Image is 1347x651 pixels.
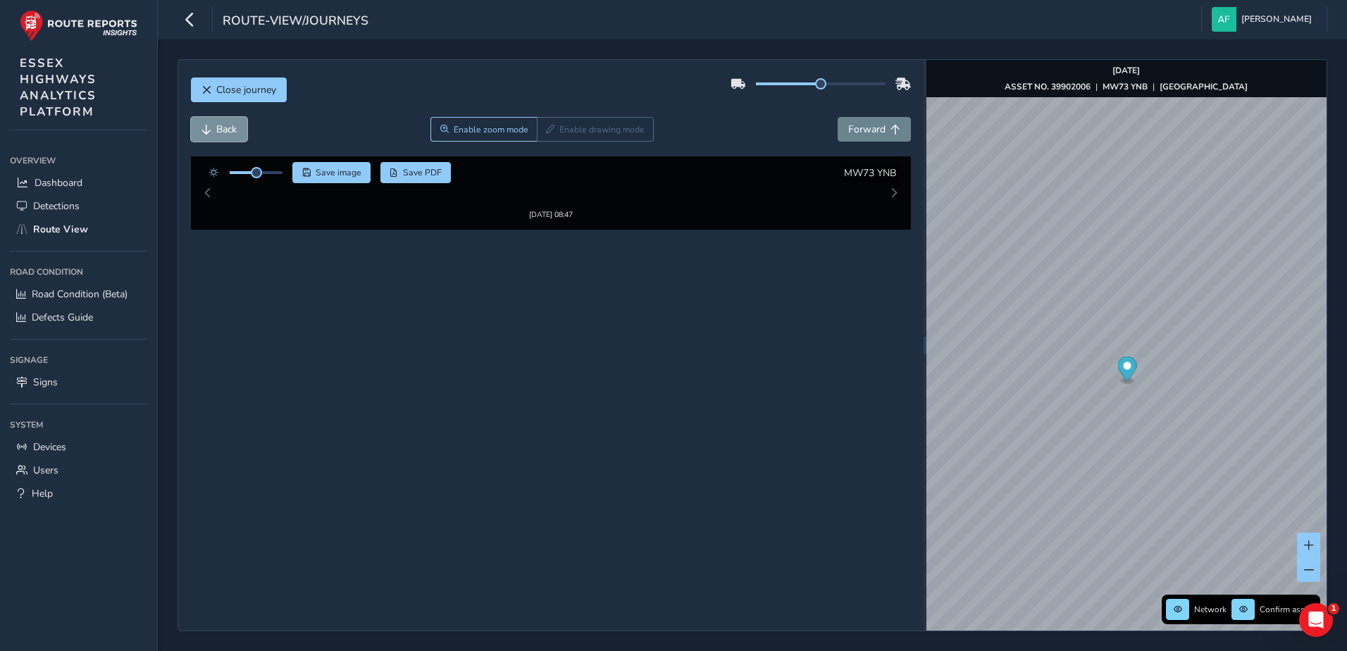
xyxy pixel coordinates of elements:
[403,167,442,178] span: Save PDF
[508,178,594,191] img: Thumbnail frame
[10,482,147,505] a: Help
[10,194,147,218] a: Detections
[848,123,886,136] span: Forward
[454,124,528,135] span: Enable zoom mode
[316,167,361,178] span: Save image
[1005,81,1248,92] div: | |
[1112,65,1140,76] strong: [DATE]
[216,123,237,136] span: Back
[223,12,368,32] span: route-view/journeys
[508,191,594,201] div: [DATE] 08:47
[1328,603,1339,614] span: 1
[1212,7,1317,32] button: [PERSON_NAME]
[20,55,97,120] span: ESSEX HIGHWAYS ANALYTICS PLATFORM
[32,287,128,301] span: Road Condition (Beta)
[1103,81,1148,92] strong: MW73 YNB
[10,261,147,283] div: Road Condition
[1212,7,1236,32] img: diamond-layout
[10,459,147,482] a: Users
[844,166,896,180] span: MW73 YNB
[380,162,452,183] button: PDF
[10,150,147,171] div: Overview
[1160,81,1248,92] strong: [GEOGRAPHIC_DATA]
[1299,603,1333,637] iframe: Intercom live chat
[191,77,287,102] button: Close journey
[1005,81,1091,92] strong: ASSET NO. 39902006
[35,176,82,190] span: Dashboard
[33,440,66,454] span: Devices
[838,117,911,142] button: Forward
[33,199,80,213] span: Detections
[33,376,58,389] span: Signs
[1260,604,1316,615] span: Confirm assets
[1117,356,1136,385] div: Map marker
[33,223,88,236] span: Route View
[10,283,147,306] a: Road Condition (Beta)
[33,464,58,477] span: Users
[10,414,147,435] div: System
[10,306,147,329] a: Defects Guide
[1241,7,1312,32] span: [PERSON_NAME]
[10,435,147,459] a: Devices
[191,117,247,142] button: Back
[1194,604,1227,615] span: Network
[10,371,147,394] a: Signs
[216,83,276,97] span: Close journey
[10,171,147,194] a: Dashboard
[430,117,537,142] button: Zoom
[32,311,93,324] span: Defects Guide
[10,218,147,241] a: Route View
[32,487,53,500] span: Help
[20,10,137,42] img: rr logo
[10,349,147,371] div: Signage
[292,162,371,183] button: Save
